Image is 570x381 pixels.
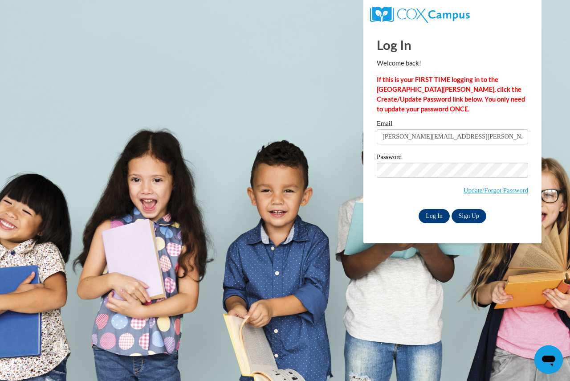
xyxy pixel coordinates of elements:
[419,209,450,223] input: Log In
[464,187,528,194] a: Update/Forgot Password
[377,154,528,163] label: Password
[534,345,563,374] iframe: Button to launch messaging window
[377,58,528,68] p: Welcome back!
[377,76,525,113] strong: If this is your FIRST TIME logging in to the [GEOGRAPHIC_DATA][PERSON_NAME], click the Create/Upd...
[377,120,528,129] label: Email
[370,7,470,23] img: COX Campus
[377,36,528,54] h1: Log In
[452,209,486,223] a: Sign Up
